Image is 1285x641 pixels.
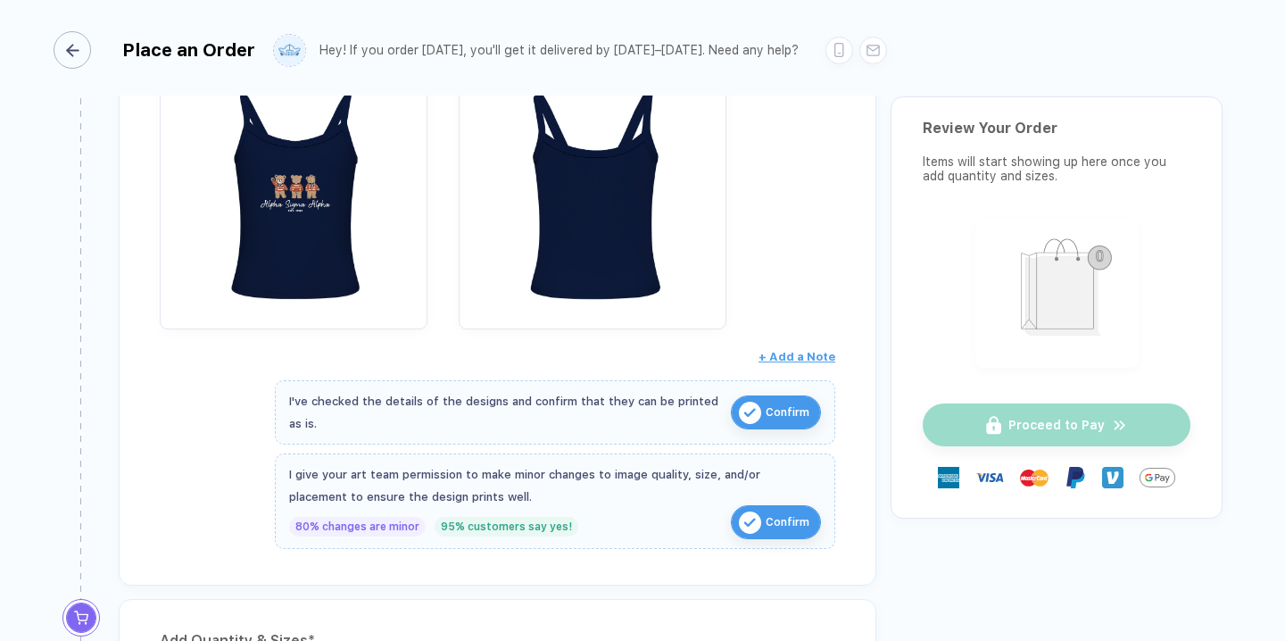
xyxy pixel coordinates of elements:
[1020,463,1049,492] img: master-card
[983,227,1131,356] img: shopping_bag.png
[759,350,835,363] span: + Add a Note
[759,343,835,371] button: + Add a Note
[319,43,799,58] div: Hey! If you order [DATE], you'll get it delivered by [DATE]–[DATE]. Need any help?
[923,154,1190,183] div: Items will start showing up here once you add quantity and sizes.
[739,512,761,534] img: icon
[731,395,821,429] button: iconConfirm
[975,463,1004,492] img: visa
[289,463,821,508] div: I give your art team permission to make minor changes to image quality, size, and/or placement to...
[731,505,821,539] button: iconConfirm
[122,39,255,61] div: Place an Order
[468,61,717,311] img: 1257cdb9-1367-4740-bbfc-85c86b33dd3d_nt_back_1758830741061.jpg
[766,398,809,427] span: Confirm
[1065,467,1086,488] img: Paypal
[274,35,305,66] img: user profile
[435,517,578,537] div: 95% customers say yes!
[169,61,419,311] img: 1257cdb9-1367-4740-bbfc-85c86b33dd3d_nt_front_1758830741059.jpg
[289,517,426,537] div: 80% changes are minor
[938,467,959,488] img: express
[1140,460,1175,495] img: GPay
[289,390,722,435] div: I've checked the details of the designs and confirm that they can be printed as is.
[766,508,809,537] span: Confirm
[739,402,761,424] img: icon
[1102,467,1123,488] img: Venmo
[923,120,1190,137] div: Review Your Order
